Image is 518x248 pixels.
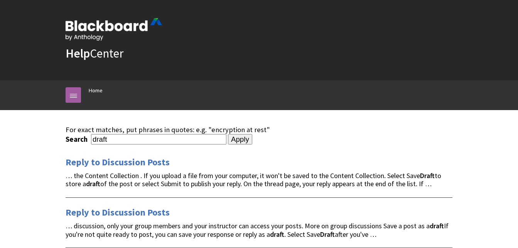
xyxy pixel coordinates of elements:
strong: Draft [320,230,335,239]
strong: Help [66,46,90,61]
strong: draft [430,221,444,230]
div: For exact matches, put phrases in quotes: e.g. "encryption at rest" [66,126,452,134]
span: … the Content Collection . If you upload a file from your computer, it won't be saved to the Cont... [66,171,441,189]
label: Search [66,135,89,144]
strong: draft [86,179,100,188]
input: Apply [228,134,252,145]
span: … discussion, only your group members and your instructor can access your posts. More on group di... [66,221,449,239]
a: Home [89,86,103,95]
img: Blackboard by Anthology [66,18,162,41]
a: HelpCenter [66,46,123,61]
a: Reply to Discussion Posts [66,156,170,168]
strong: Draft [420,171,435,180]
a: Reply to Discussion Posts [66,206,170,219]
strong: draft [270,230,284,239]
